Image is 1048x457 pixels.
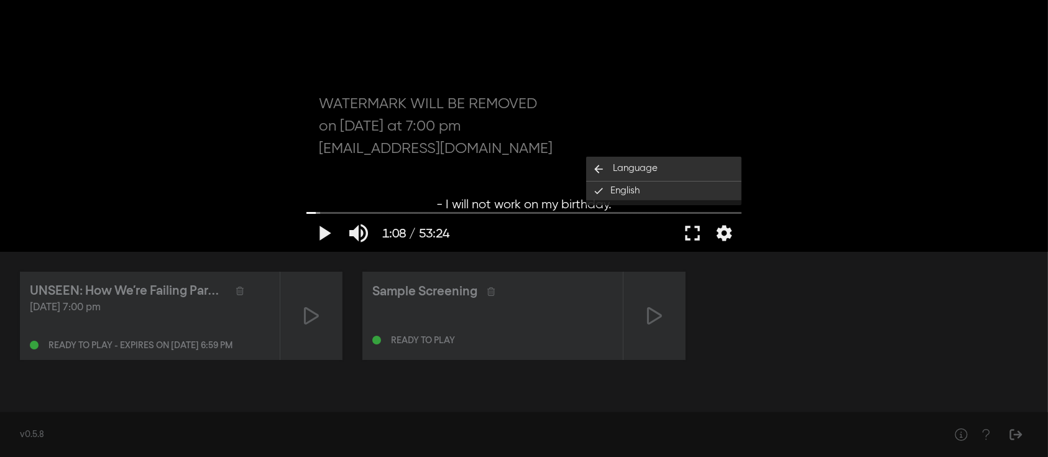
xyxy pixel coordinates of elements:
[586,182,742,200] button: English
[610,184,640,198] span: English
[30,300,270,315] div: [DATE] 7:00 pm
[710,215,738,252] button: More settings
[30,282,226,300] div: UNSEEN: How We’re Failing Parent Caregivers & Why It Matters
[372,282,477,301] div: Sample Screening
[949,422,973,447] button: Help
[613,162,658,176] span: Language
[20,428,924,441] div: v0.5.8
[586,163,611,175] i: arrow_back
[376,215,456,252] button: 1:08 / 53:24
[675,215,710,252] button: Full screen
[586,157,742,182] button: Back
[306,215,341,252] button: Play
[590,185,610,196] i: done
[973,422,998,447] button: Help
[1003,422,1028,447] button: Sign Out
[391,336,455,345] div: Ready to play
[341,215,376,252] button: Mute
[48,341,232,350] div: Ready to play - expires on [DATE] 6:59 pm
